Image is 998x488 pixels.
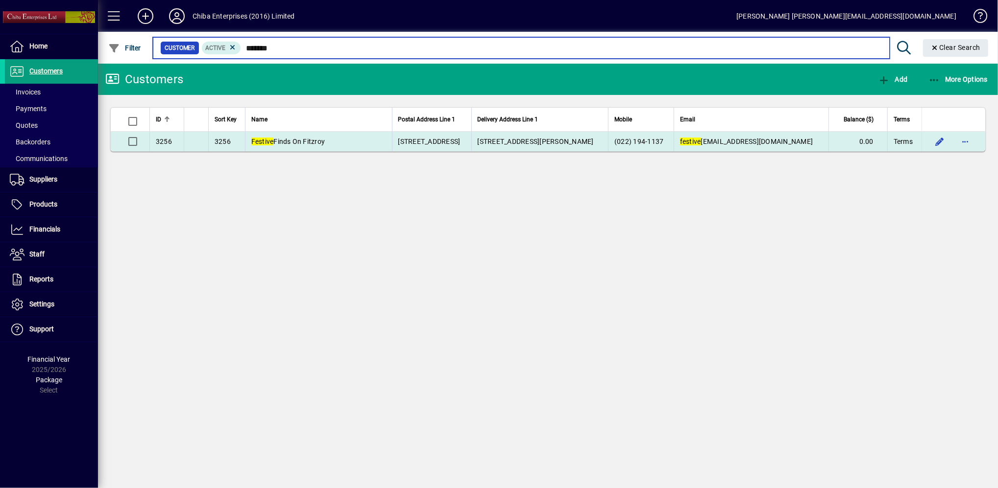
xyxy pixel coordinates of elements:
span: Communications [10,155,68,163]
a: Communications [5,150,98,167]
div: Balance ($) [835,114,882,125]
span: Filter [108,44,141,52]
td: 0.00 [828,132,887,151]
span: [STREET_ADDRESS] [398,138,461,145]
span: Balance ($) [844,114,874,125]
div: Mobile [614,114,668,125]
div: Chiba Enterprises (2016) Limited [193,8,295,24]
span: Staff [29,250,45,258]
span: Name [251,114,268,125]
div: Email [680,114,823,125]
span: Active [206,45,226,51]
span: Email [680,114,695,125]
span: Postal Address Line 1 [398,114,456,125]
span: Customers [29,67,63,75]
span: Sort Key [215,114,237,125]
span: Reports [29,275,53,283]
span: Invoices [10,88,41,96]
button: Profile [161,7,193,25]
a: Knowledge Base [966,2,986,34]
span: [EMAIL_ADDRESS][DOMAIN_NAME] [680,138,813,145]
span: 3256 [215,138,231,145]
span: Terms [894,137,913,146]
a: Products [5,192,98,217]
span: Clear Search [931,44,981,51]
div: ID [156,114,178,125]
div: Customers [105,71,183,87]
a: Settings [5,292,98,317]
span: Payments [10,105,47,113]
button: Add [130,7,161,25]
span: Add [878,75,907,83]
span: Home [29,42,48,50]
button: Filter [106,39,144,57]
span: Support [29,325,54,333]
a: Support [5,317,98,342]
a: Staff [5,242,98,267]
a: Backorders [5,134,98,150]
span: Customer [165,43,195,53]
span: Financial Year [28,355,71,363]
span: Financials [29,225,60,233]
button: Clear [923,39,989,57]
div: Name [251,114,386,125]
div: [PERSON_NAME] [PERSON_NAME][EMAIL_ADDRESS][DOMAIN_NAME] [736,8,956,24]
span: Settings [29,300,54,308]
a: Payments [5,100,98,117]
button: Edit [932,134,948,149]
em: festive [680,138,701,145]
span: (022) 194-1137 [614,138,664,145]
a: Quotes [5,117,98,134]
span: ID [156,114,161,125]
span: Products [29,200,57,208]
span: Delivery Address Line 1 [478,114,538,125]
button: More options [957,134,973,149]
a: Invoices [5,84,98,100]
span: More Options [928,75,988,83]
a: Financials [5,217,98,242]
mat-chip: Activation Status: Active [202,42,241,54]
span: [STREET_ADDRESS][PERSON_NAME] [478,138,594,145]
button: Add [876,70,910,88]
span: Quotes [10,121,38,129]
button: More Options [926,70,991,88]
span: Backorders [10,138,50,146]
a: Home [5,34,98,59]
span: Mobile [614,114,632,125]
span: Terms [894,114,910,125]
span: Package [36,376,62,384]
span: Finds On Fitzroy [251,138,325,145]
a: Reports [5,267,98,292]
span: 3256 [156,138,172,145]
em: Festive [251,138,274,145]
a: Suppliers [5,167,98,192]
span: Suppliers [29,175,57,183]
